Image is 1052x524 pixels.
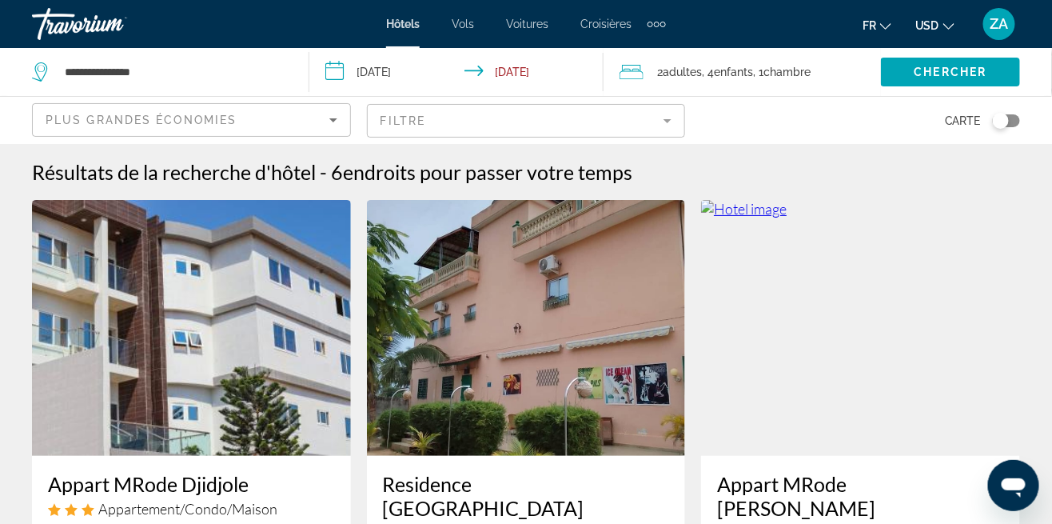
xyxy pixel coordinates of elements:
button: Travelers: 2 adults, 4 children [604,48,881,96]
span: Enfants [715,66,754,78]
span: ZA [990,16,1009,32]
a: Croisières [580,18,632,30]
span: 2 [658,61,703,83]
span: Plus grandes économies [46,114,237,126]
a: Travorium [32,3,192,45]
button: Filter [367,103,686,138]
img: Hotel image [367,200,686,456]
span: USD [915,19,939,32]
a: Residence [GEOGRAPHIC_DATA] [383,472,670,520]
a: Appart MRode [PERSON_NAME] [717,472,1004,520]
mat-select: Sort by [46,110,337,130]
button: User Menu [978,7,1020,41]
a: Voitures [506,18,548,30]
img: Hotel image [701,200,1020,456]
h1: Résultats de la recherche d'hôtel [32,160,316,184]
span: , 4 [703,61,754,83]
span: Carte [945,110,981,132]
a: Appart MRode Djidjole [48,472,335,496]
a: Hôtels [386,18,420,30]
button: Change currency [915,14,954,37]
button: Toggle map [981,114,1020,128]
iframe: Bouton de lancement de la fenêtre de messagerie [988,460,1039,511]
span: endroits pour passer votre temps [343,160,632,184]
div: 3 star Apartment [48,500,335,518]
h2: 6 [331,160,632,184]
button: Check-in date: Oct 14, 2025 Check-out date: Oct 30, 2025 [309,48,603,96]
span: Chercher [915,66,987,78]
img: Hotel image [32,200,351,456]
button: Change language [863,14,891,37]
span: Appartement/Condo/Maison [98,500,277,518]
button: Chercher [881,58,1020,86]
span: Adultes [663,66,703,78]
a: Vols [452,18,474,30]
span: Chambre [764,66,811,78]
button: Extra navigation items [648,11,666,37]
span: , 1 [754,61,811,83]
span: - [320,160,327,184]
span: fr [863,19,876,32]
